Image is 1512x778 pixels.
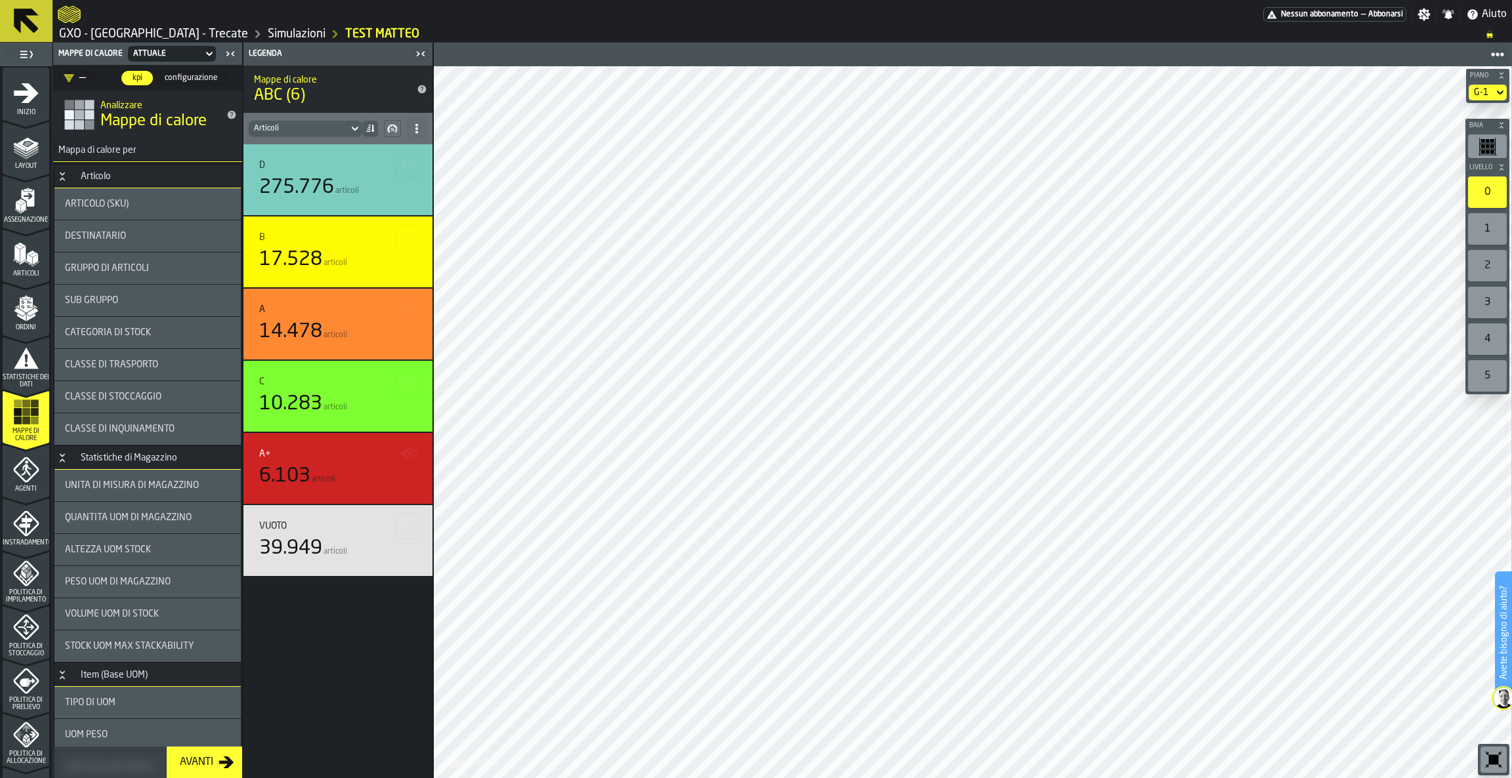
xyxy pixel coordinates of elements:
div: Title [65,199,230,209]
span: Politica di impilamento [3,589,49,604]
span: articoli [324,403,347,412]
a: logo-header [58,3,81,26]
div: 14.478 [259,320,322,344]
button: button-Avanti [167,747,242,778]
span: Ordini [3,324,49,331]
button: button- [396,152,422,178]
header: Legenda [243,43,432,66]
li: menu Assegnazione [3,175,49,228]
span: Altezza UOM Stock [65,544,151,555]
div: stat- [243,144,432,215]
span: articoli [335,186,359,195]
div: title-Mappe di calore [53,91,242,138]
div: stat-Stock UOM Max Stackability [54,630,241,662]
div: stat-Classe di Stoccaggio [54,381,241,413]
span: Politica di Allocazione [3,750,49,765]
div: Title [65,327,230,338]
div: stat-Articolo (SKU) [54,188,241,220]
h2: Sub Title [100,98,216,111]
div: Title [65,295,230,306]
div: Title [65,392,230,402]
div: button-toolbar-undefined [1465,358,1509,394]
div: stat-Destinatario [54,220,241,252]
span: Aiuto [1482,7,1507,22]
div: Title [65,544,230,555]
div: Item (Base UOM) [73,670,156,680]
li: menu Politica di prelievo [3,659,49,712]
span: Mappe di calore [3,428,49,442]
div: button-toolbar-undefined [1465,321,1509,358]
div: Title [259,521,417,531]
h3: title-section-Item (Base UOM) [54,663,241,687]
div: Title [65,609,230,619]
span: Livello [1467,164,1495,171]
div: 3 [1468,287,1507,318]
div: stat-Gruppo di articoli [54,253,241,284]
div: Title [259,304,417,315]
div: Title [259,232,417,243]
span: ABC (6) [254,85,401,106]
span: Quantità UOM di Magazzino [65,512,192,523]
label: button-switch-multi-kpi [121,70,154,86]
div: 0 [1468,176,1507,208]
li: menu Articoli [3,229,49,281]
div: Title [65,577,230,587]
div: Title [65,231,230,241]
label: button-toggle-Impostazioni [1412,8,1436,21]
div: Legenda [246,49,411,58]
span: Unità di Misura di Magazzino [65,480,199,491]
div: D [259,160,265,171]
div: Title [65,512,230,523]
button: button- [396,224,422,251]
button: button- [1466,69,1509,82]
div: DropdownMenuValue-floor-63e93db025 [1474,87,1488,98]
li: menu Politica di Stoccaggio [3,605,49,658]
span: articoli [324,258,347,268]
button: Button-Statistiche di Magazzino-open [54,453,70,463]
div: DropdownMenuValue-itemsCount [249,121,362,136]
div: C [259,377,264,387]
span: Gruppo di articoli [65,263,149,274]
span: Categoria di Stock [65,327,151,338]
div: stat-UOM Peso [54,719,241,750]
span: Inizio [3,109,49,116]
li: menu Inizio [3,68,49,120]
div: 6.103 [259,464,310,488]
li: menu Politica di Allocazione [3,713,49,766]
span: Piano [1467,72,1495,79]
div: B [259,232,265,243]
div: stat-Classe di Trasporto [54,349,241,380]
button: button- [396,369,422,395]
div: Title [65,641,230,651]
span: articoli [312,475,335,484]
span: UOM Peso [65,729,108,740]
div: 275.776 [259,176,334,199]
div: Title [65,729,230,740]
h3: title-section-Articolo [54,165,241,188]
span: Politica di prelievo [3,697,49,711]
span: Classe di Inquinamento [65,424,175,434]
span: Politica di Stoccaggio [3,643,49,657]
span: Instradamento [3,539,49,546]
button: button- [1465,119,1509,132]
span: Mappa di calore per [53,145,136,155]
div: A+ [259,449,270,459]
label: button-toggle-Seleziona il menu completo [3,45,49,64]
button: Button-Articolo-open [54,171,70,182]
div: Title [65,697,230,708]
label: Avete bisogno di aiuto? [1496,573,1511,693]
div: title-ABC (6) [243,66,432,113]
div: Title [65,359,230,370]
label: button-toggle-Aiuto [1461,7,1512,22]
div: thumb [154,71,228,85]
div: Title [259,449,417,459]
button: button- [396,297,422,323]
div: 17.528 [259,248,322,272]
span: Volume UOM di Stock [65,609,159,619]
